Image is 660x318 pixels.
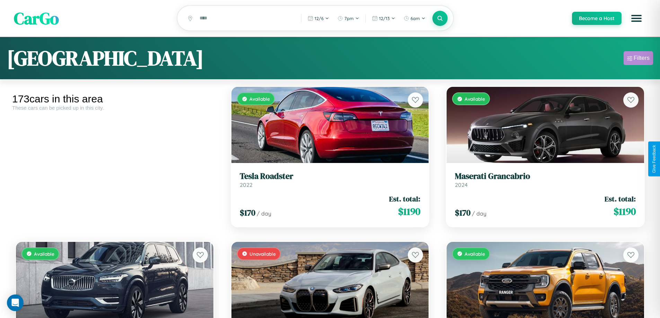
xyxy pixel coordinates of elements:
[398,205,420,218] span: $ 1190
[12,93,217,105] div: 173 cars in this area
[389,194,420,204] span: Est. total:
[627,9,646,28] button: Open menu
[652,145,657,173] div: Give Feedback
[14,7,59,30] span: CarGo
[257,210,271,217] span: / day
[315,16,324,21] span: 12 / 6
[240,181,253,188] span: 2022
[455,171,636,188] a: Maserati Grancabrio2024
[624,51,653,65] button: Filters
[240,207,255,218] span: $ 170
[249,251,276,257] span: Unavailable
[465,251,485,257] span: Available
[34,251,54,257] span: Available
[614,205,636,218] span: $ 1190
[455,207,470,218] span: $ 170
[455,181,468,188] span: 2024
[240,171,421,188] a: Tesla Roadster2022
[572,12,622,25] button: Become a Host
[455,171,636,181] h3: Maserati Grancabrio
[7,44,204,72] h1: [GEOGRAPHIC_DATA]
[12,105,217,111] div: These cars can be picked up in this city.
[344,16,354,21] span: 7pm
[369,13,399,24] button: 12/13
[472,210,486,217] span: / day
[465,96,485,102] span: Available
[411,16,420,21] span: 6am
[605,194,636,204] span: Est. total:
[634,55,650,62] div: Filters
[334,13,363,24] button: 7pm
[400,13,429,24] button: 6am
[249,96,270,102] span: Available
[7,294,24,311] div: Open Intercom Messenger
[379,16,390,21] span: 12 / 13
[304,13,333,24] button: 12/6
[240,171,421,181] h3: Tesla Roadster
